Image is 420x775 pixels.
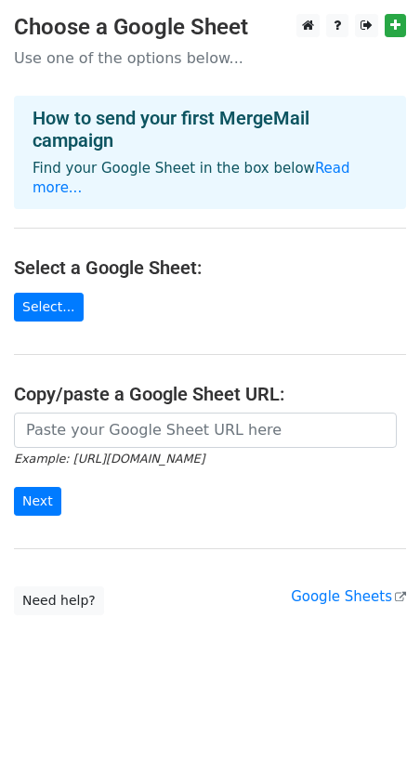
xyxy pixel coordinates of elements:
h4: How to send your first MergeMail campaign [33,107,387,151]
iframe: Chat Widget [327,686,420,775]
h3: Choose a Google Sheet [14,14,406,41]
a: Select... [14,293,84,322]
input: Paste your Google Sheet URL here [14,413,397,448]
small: Example: [URL][DOMAIN_NAME] [14,452,204,466]
h4: Copy/paste a Google Sheet URL: [14,383,406,405]
a: Need help? [14,586,104,615]
p: Use one of the options below... [14,48,406,68]
a: Google Sheets [291,588,406,605]
a: Read more... [33,160,350,196]
input: Next [14,487,61,516]
h4: Select a Google Sheet: [14,256,406,279]
p: Find your Google Sheet in the box below [33,159,387,198]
